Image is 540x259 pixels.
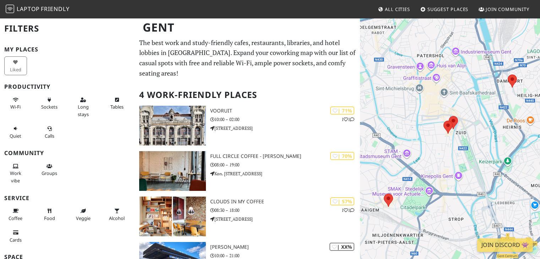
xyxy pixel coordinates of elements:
[135,197,360,236] a: clouds in my coffee | 57% 11 clouds in my coffee 08:30 – 18:00 [STREET_ADDRESS]
[4,205,27,224] button: Coffee
[375,3,413,16] a: All Cities
[4,46,131,53] h3: My Places
[210,108,360,114] h3: Vooruit
[109,215,125,221] span: Alcohol
[330,152,354,160] div: | 70%
[139,151,206,191] img: Full Circle Coffee - Astrid
[6,3,70,16] a: LaptopFriendly LaptopFriendly
[210,207,360,214] p: 08:30 – 18:00
[210,216,360,222] p: [STREET_ADDRESS]
[476,3,532,16] a: Join Community
[38,123,61,142] button: Calls
[72,94,94,120] button: Long stays
[210,125,360,132] p: [STREET_ADDRESS]
[139,84,356,106] h2: 4 Work-Friendly Places
[4,18,131,39] h2: Filters
[418,3,471,16] a: Suggest Places
[10,104,21,110] span: Stable Wi-Fi
[477,238,533,252] a: Join Discord 👾
[38,205,61,224] button: Food
[330,106,354,115] div: | 71%
[6,5,14,13] img: LaptopFriendly
[10,237,22,243] span: Credit cards
[139,38,356,78] p: The best work and study-friendly cafes, restaurants, libraries, and hotel lobbies in [GEOGRAPHIC_...
[78,104,89,117] span: Long stays
[105,205,128,224] button: Alcohol
[44,215,55,221] span: Food
[342,207,354,214] p: 1 1
[17,5,40,13] span: Laptop
[42,170,57,176] span: Group tables
[210,244,360,250] h3: [PERSON_NAME]
[210,252,360,259] p: 10:00 – 21:00
[210,161,360,168] p: 08:00 – 19:00
[38,160,61,179] button: Groups
[135,106,360,145] a: Vooruit | 71% 11 Vooruit 10:00 – 02:00 [STREET_ADDRESS]
[38,94,61,113] button: Sockets
[45,133,54,139] span: Video/audio calls
[41,104,58,110] span: Power sockets
[10,170,21,183] span: People working
[4,83,131,90] h3: Productivity
[342,116,354,123] p: 1 1
[329,243,354,251] div: | XX%
[10,133,21,139] span: Quiet
[330,197,354,205] div: | 57%
[427,6,469,12] span: Suggest Places
[210,153,360,159] h3: Full Circle Coffee - [PERSON_NAME]
[110,104,124,110] span: Work-friendly tables
[41,5,69,13] span: Friendly
[4,227,27,246] button: Cards
[4,123,27,142] button: Quiet
[4,150,131,156] h3: Community
[210,116,360,123] p: 10:00 – 02:00
[105,94,128,113] button: Tables
[72,205,94,224] button: Veggie
[135,151,360,191] a: Full Circle Coffee - Astrid | 70% Full Circle Coffee - [PERSON_NAME] 08:00 – 19:00 Kon. [STREET_A...
[139,197,206,236] img: clouds in my coffee
[4,160,27,186] button: Work vibe
[4,195,131,202] h3: Service
[4,94,27,113] button: Wi-Fi
[139,106,206,145] img: Vooruit
[137,18,359,37] h1: Gent
[210,199,360,205] h3: clouds in my coffee
[486,6,529,12] span: Join Community
[9,215,22,221] span: Coffee
[76,215,91,221] span: Veggie
[385,6,410,12] span: All Cities
[210,170,360,177] p: Kon. [STREET_ADDRESS]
